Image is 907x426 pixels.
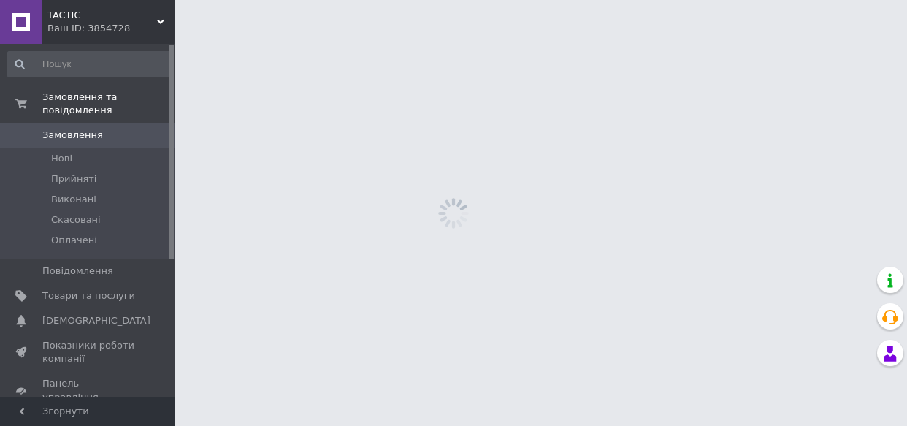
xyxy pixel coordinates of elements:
[51,213,101,227] span: Скасовані
[42,314,150,327] span: [DEMOGRAPHIC_DATA]
[51,152,72,165] span: Нові
[7,51,172,77] input: Пошук
[42,91,175,117] span: Замовлення та повідомлення
[51,172,96,186] span: Прийняті
[51,234,97,247] span: Оплачені
[42,265,113,278] span: Повідомлення
[42,339,135,365] span: Показники роботи компанії
[51,193,96,206] span: Виконані
[47,22,175,35] div: Ваш ID: 3854728
[47,9,157,22] span: TACTIC
[42,289,135,303] span: Товари та послуги
[42,129,103,142] span: Замовлення
[42,377,135,403] span: Панель управління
